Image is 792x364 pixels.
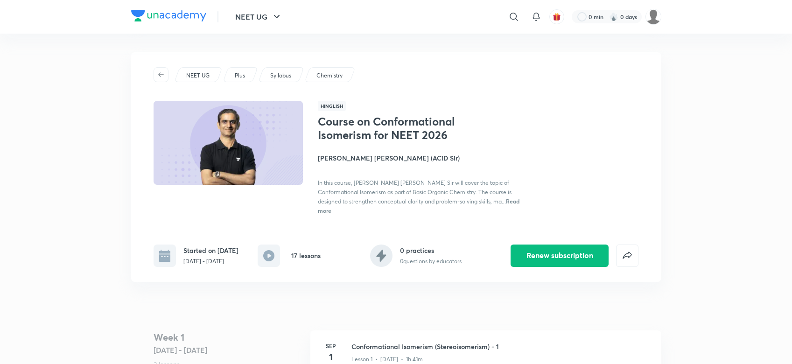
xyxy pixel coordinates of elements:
h5: [DATE] - [DATE] [154,344,303,356]
h6: 0 practices [400,245,462,255]
h6: Started on [DATE] [183,245,238,255]
img: streak [609,12,618,21]
h1: Course on Conformational Isomerism for NEET 2026 [318,115,470,142]
p: Lesson 1 • [DATE] • 1h 41m [351,355,423,364]
img: Thumbnail [152,100,304,186]
img: Shahrukh Ansari [645,9,661,25]
h4: [PERSON_NAME] [PERSON_NAME] (ACiD Sir) [318,153,527,163]
a: Company Logo [131,10,206,24]
h6: Sep [322,342,340,350]
p: 0 questions by educators [400,257,462,266]
button: Renew subscription [511,245,609,267]
h4: Week 1 [154,330,303,344]
h6: 17 lessons [291,251,321,260]
p: Syllabus [270,71,291,80]
h4: 1 [322,350,340,364]
p: Chemistry [316,71,343,80]
h3: Conformational Isomerism (Stereoisomerism) - 1 [351,342,650,351]
button: avatar [549,9,564,24]
a: Syllabus [268,71,293,80]
a: NEET UG [184,71,211,80]
a: Plus [233,71,246,80]
span: Hinglish [318,101,346,111]
a: Chemistry [315,71,344,80]
button: NEET UG [230,7,288,26]
button: false [616,245,638,267]
img: avatar [553,13,561,21]
p: NEET UG [186,71,210,80]
p: [DATE] - [DATE] [183,257,238,266]
span: In this course, [PERSON_NAME] [PERSON_NAME] Sir will cover the topic of Conformational Isomerism ... [318,179,512,205]
span: Read more [318,197,519,214]
p: Plus [235,71,245,80]
img: Company Logo [131,10,206,21]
